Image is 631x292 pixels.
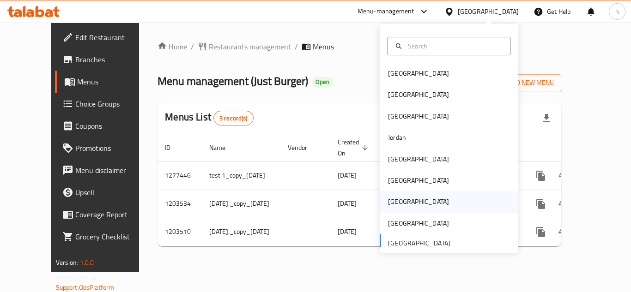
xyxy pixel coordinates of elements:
[358,6,414,17] div: Menu-management
[158,134,626,246] table: enhanced table
[158,190,202,218] td: 1203534
[77,76,149,87] span: Menus
[388,175,449,185] div: [GEOGRAPHIC_DATA]
[158,218,202,246] td: 1203510
[198,41,291,52] a: Restaurants management
[55,26,157,48] a: Edit Restaurant
[56,272,98,284] span: Get support on:
[388,111,449,121] div: [GEOGRAPHIC_DATA]
[75,120,149,131] span: Coupons
[55,226,157,248] a: Grocery Checklist
[165,110,253,125] h2: Menus List
[288,142,319,153] span: Vendor
[75,209,149,220] span: Coverage Report
[530,221,552,243] button: more
[338,137,371,159] span: Created On
[80,256,94,268] span: 1.0.0
[388,132,406,143] div: Jordan
[388,197,449,207] div: [GEOGRAPHIC_DATA]
[213,111,254,125] div: Total records count
[55,48,157,71] a: Branches
[75,143,149,154] span: Promotions
[55,203,157,226] a: Coverage Report
[497,77,554,89] span: Add New Menu
[55,71,157,93] a: Menus
[338,169,357,181] span: [DATE]
[55,137,157,159] a: Promotions
[55,159,157,181] a: Menu disclaimer
[75,32,149,43] span: Edit Restaurant
[458,6,519,17] div: [GEOGRAPHIC_DATA]
[191,41,194,52] li: /
[75,231,149,242] span: Grocery Checklist
[388,89,449,100] div: [GEOGRAPHIC_DATA]
[158,41,561,52] nav: breadcrumb
[56,256,79,268] span: Version:
[404,41,505,51] input: Search
[158,161,202,190] td: 1277446
[388,68,449,78] div: [GEOGRAPHIC_DATA]
[295,41,298,52] li: /
[388,218,449,228] div: [GEOGRAPHIC_DATA]
[338,226,357,238] span: [DATE]
[552,221,574,243] button: Change Status
[312,77,333,88] div: Open
[552,165,574,187] button: Change Status
[313,41,334,52] span: Menus
[202,161,280,190] td: test 1_copy_[DATE]
[312,78,333,86] span: Open
[490,74,561,91] button: Add New Menu
[535,107,558,129] div: Export file
[615,6,619,17] span: h
[75,98,149,109] span: Choice Groups
[55,93,157,115] a: Choice Groups
[209,41,291,52] span: Restaurants management
[388,154,449,164] div: [GEOGRAPHIC_DATA]
[202,190,280,218] td: [DATE]._copy_[DATE]
[338,197,357,209] span: [DATE]
[522,134,626,162] th: Actions
[214,114,253,123] span: 3 record(s)
[75,54,149,65] span: Branches
[530,165,552,187] button: more
[158,41,187,52] a: Home
[165,142,182,153] span: ID
[55,181,157,203] a: Upsell
[55,115,157,137] a: Coupons
[552,193,574,215] button: Change Status
[75,187,149,198] span: Upsell
[158,71,308,91] span: Menu management ( Just Burger )
[75,165,149,176] span: Menu disclaimer
[530,193,552,215] button: more
[202,218,280,246] td: [DATE]._copy_[DATE]
[209,142,237,153] span: Name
